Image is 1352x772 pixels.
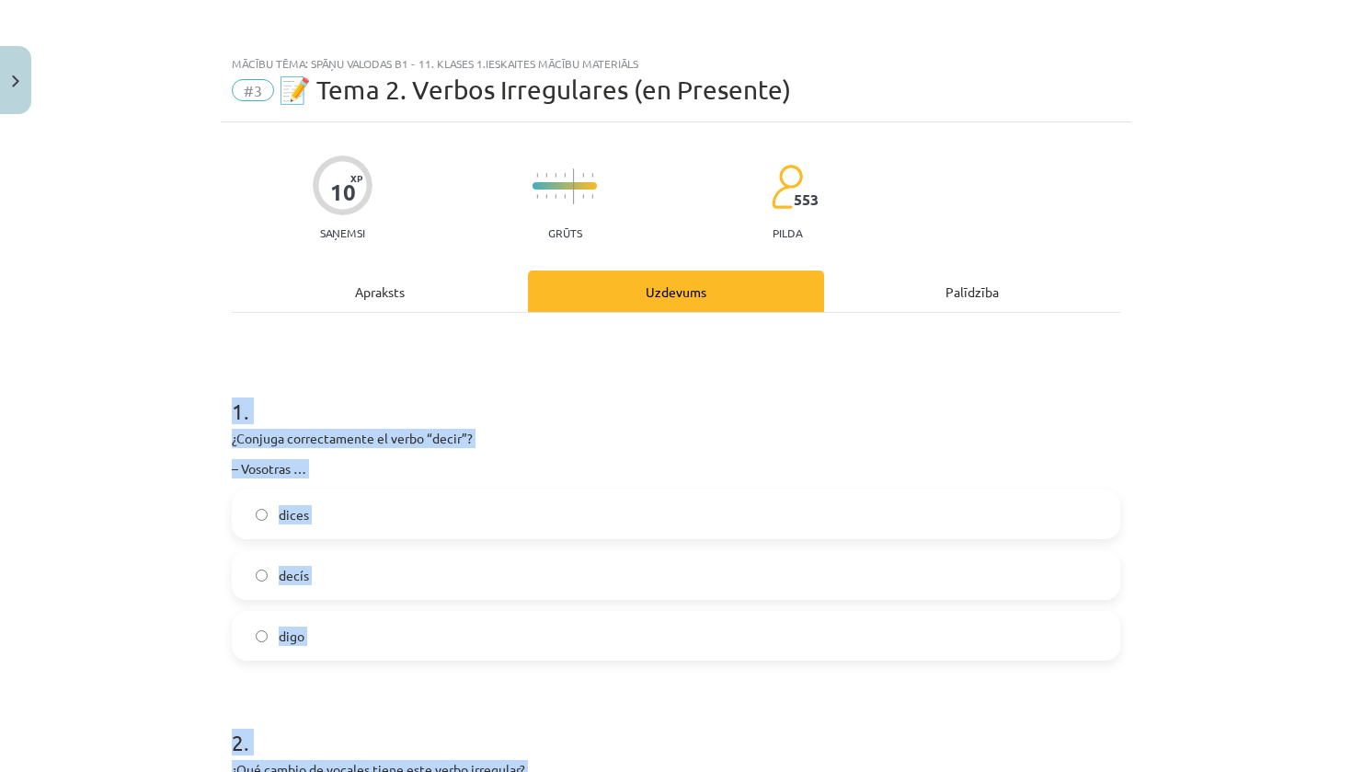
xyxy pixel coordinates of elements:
[545,194,547,199] img: icon-short-line-57e1e144782c952c97e751825c79c345078a6d821885a25fce030b3d8c18986b.svg
[545,173,547,178] img: icon-short-line-57e1e144782c952c97e751825c79c345078a6d821885a25fce030b3d8c18986b.svg
[591,173,593,178] img: icon-short-line-57e1e144782c952c97e751825c79c345078a6d821885a25fce030b3d8c18986b.svg
[771,164,803,210] img: students-c634bb4e5e11cddfef0936a35e636f08e4e9abd3cc4e673bd6f9a4125e45ecb1.svg
[232,429,1120,448] p: ¿Conjuga correctamente el verbo “decir”?
[279,75,791,105] span: 📝 Tema 2. Verbos Irregulares (en Presente)
[528,271,824,312] div: Uzdevums
[794,191,819,208] span: 553
[232,459,1120,478] p: – Vosotras …
[582,173,584,178] img: icon-short-line-57e1e144782c952c97e751825c79c345078a6d821885a25fce030b3d8c18986b.svg
[555,194,556,199] img: icon-short-line-57e1e144782c952c97e751825c79c345078a6d821885a25fce030b3d8c18986b.svg
[548,226,582,239] p: Grūts
[773,226,802,239] p: pilda
[824,271,1120,312] div: Palīdzība
[256,630,268,642] input: digo
[536,194,538,199] img: icon-short-line-57e1e144782c952c97e751825c79c345078a6d821885a25fce030b3d8c18986b.svg
[232,79,274,101] span: #3
[564,194,566,199] img: icon-short-line-57e1e144782c952c97e751825c79c345078a6d821885a25fce030b3d8c18986b.svg
[582,194,584,199] img: icon-short-line-57e1e144782c952c97e751825c79c345078a6d821885a25fce030b3d8c18986b.svg
[591,194,593,199] img: icon-short-line-57e1e144782c952c97e751825c79c345078a6d821885a25fce030b3d8c18986b.svg
[232,57,1120,70] div: Mācību tēma: Spāņu valodas b1 - 11. klases 1.ieskaites mācību materiāls
[232,271,528,312] div: Apraksts
[536,173,538,178] img: icon-short-line-57e1e144782c952c97e751825c79c345078a6d821885a25fce030b3d8c18986b.svg
[12,75,19,87] img: icon-close-lesson-0947bae3869378f0d4975bcd49f059093ad1ed9edebbc8119c70593378902aed.svg
[279,505,309,524] span: dices
[313,226,372,239] p: Saņemsi
[279,566,309,585] span: decís
[573,168,575,204] img: icon-long-line-d9ea69661e0d244f92f715978eff75569469978d946b2353a9bb055b3ed8787d.svg
[279,627,304,646] span: digo
[555,173,556,178] img: icon-short-line-57e1e144782c952c97e751825c79c345078a6d821885a25fce030b3d8c18986b.svg
[256,570,268,582] input: decís
[350,173,362,183] span: XP
[330,179,356,205] div: 10
[564,173,566,178] img: icon-short-line-57e1e144782c952c97e751825c79c345078a6d821885a25fce030b3d8c18986b.svg
[232,366,1120,423] h1: 1 .
[232,697,1120,755] h1: 2 .
[256,509,268,521] input: dices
